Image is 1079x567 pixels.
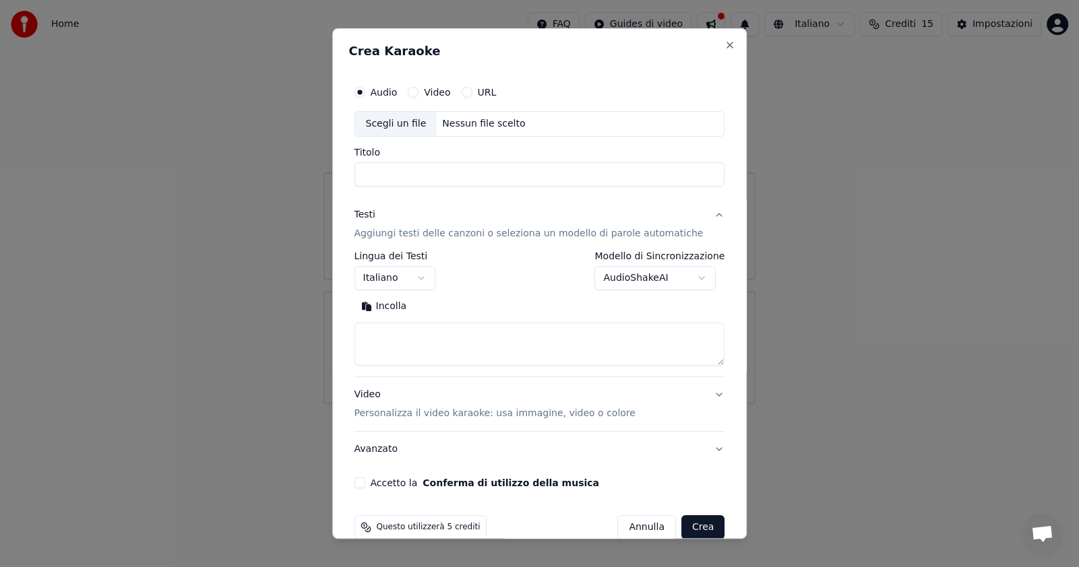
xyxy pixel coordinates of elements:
[354,227,704,240] p: Aggiungi testi delle canzoni o seleziona un modello di parole automatiche
[371,478,599,488] label: Accetto la
[354,388,636,420] div: Video
[424,88,450,97] label: Video
[423,478,599,488] button: Accetto la
[354,251,725,376] div: TestiAggiungi testi delle canzoni o seleziona un modello di parole automatiche
[354,197,725,251] button: TestiAggiungi testi delle canzoni o seleziona un modello di parole automatiche
[478,88,497,97] label: URL
[349,45,731,57] h2: Crea Karaoke
[377,522,481,533] span: Questo utilizzerà 5 crediti
[354,377,725,431] button: VideoPersonalizza il video karaoke: usa immagine, video o colore
[371,88,398,97] label: Audio
[595,251,725,261] label: Modello di Sincronizzazione
[354,208,375,222] div: Testi
[354,251,435,261] label: Lingua dei Testi
[355,112,437,136] div: Scegli un file
[681,515,725,539] button: Crea
[354,296,414,317] button: Incolla
[354,147,725,157] label: Titolo
[437,117,530,131] div: Nessun file scelto
[354,432,725,467] button: Avanzato
[354,407,636,420] p: Personalizza il video karaoke: usa immagine, video o colore
[617,515,676,539] button: Annulla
